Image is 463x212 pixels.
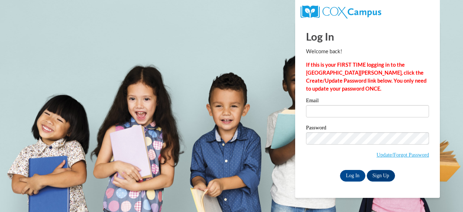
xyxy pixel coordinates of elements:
[340,170,365,182] input: Log In
[306,98,429,105] label: Email
[301,8,381,14] a: COX Campus
[301,5,381,18] img: COX Campus
[377,152,429,158] a: Update/Forgot Password
[306,62,426,92] strong: If this is your FIRST TIME logging in to the [GEOGRAPHIC_DATA][PERSON_NAME], click the Create/Upd...
[306,125,429,132] label: Password
[367,170,395,182] a: Sign Up
[306,47,429,55] p: Welcome back!
[306,29,429,44] h1: Log In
